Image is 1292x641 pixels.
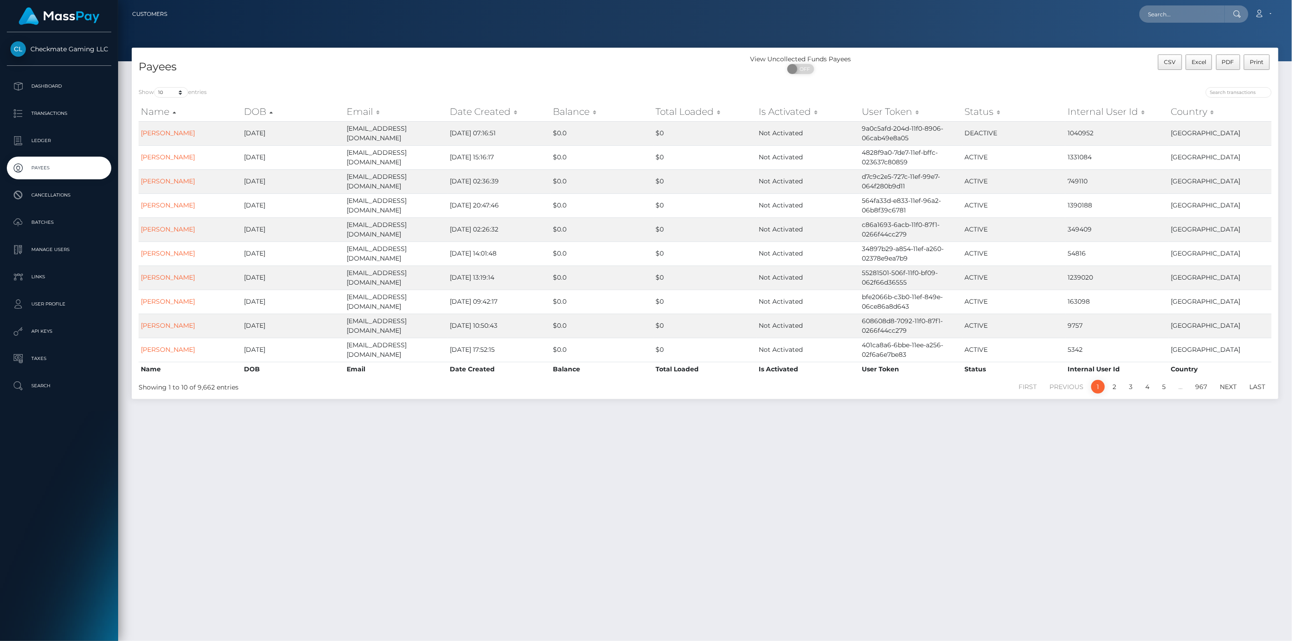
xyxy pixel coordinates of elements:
[1065,121,1168,145] td: 1040952
[654,314,757,338] td: $0
[551,314,654,338] td: $0.0
[242,103,345,121] th: DOB: activate to sort column descending
[10,161,108,175] p: Payees
[1108,380,1121,394] a: 2
[344,290,447,314] td: [EMAIL_ADDRESS][DOMAIN_NAME]
[7,238,111,261] a: Manage Users
[1168,314,1272,338] td: [GEOGRAPHIC_DATA]
[344,338,447,362] td: [EMAIL_ADDRESS][DOMAIN_NAME]
[344,266,447,290] td: [EMAIL_ADDRESS][DOMAIN_NAME]
[344,145,447,169] td: [EMAIL_ADDRESS][DOMAIN_NAME]
[756,145,860,169] td: Not Activated
[139,362,242,376] th: Name
[7,129,111,152] a: Ledger
[10,216,108,229] p: Batches
[10,270,108,284] p: Links
[1065,266,1168,290] td: 1239020
[7,45,111,53] span: Checkmate Gaming LLC
[654,290,757,314] td: $0
[1222,59,1234,65] span: PDF
[1065,169,1168,193] td: 749110
[1124,380,1138,394] a: 3
[10,379,108,393] p: Search
[756,103,860,121] th: Is Activated: activate to sort column ascending
[1168,217,1272,242] td: [GEOGRAPHIC_DATA]
[10,188,108,202] p: Cancellations
[141,177,195,185] a: [PERSON_NAME]
[551,193,654,217] td: $0.0
[1139,5,1225,23] input: Search...
[551,290,654,314] td: $0.0
[7,184,111,207] a: Cancellations
[10,297,108,311] p: User Profile
[860,314,963,338] td: 608608d8-7092-11f0-87f1-0266f44cc279
[139,59,698,75] h4: Payees
[344,217,447,242] td: [EMAIL_ADDRESS][DOMAIN_NAME]
[1158,54,1182,70] button: CSV
[654,266,757,290] td: $0
[756,266,860,290] td: Not Activated
[141,345,195,354] a: [PERSON_NAME]
[141,225,195,233] a: [PERSON_NAME]
[242,362,345,376] th: DOB
[7,102,111,125] a: Transactions
[1168,193,1272,217] td: [GEOGRAPHIC_DATA]
[654,338,757,362] td: $0
[344,103,447,121] th: Email: activate to sort column ascending
[10,41,26,57] img: Checkmate Gaming LLC
[1065,103,1168,121] th: Internal User Id: activate to sort column ascending
[1168,266,1272,290] td: [GEOGRAPHIC_DATA]
[963,266,1066,290] td: ACTIVE
[1091,380,1105,394] a: 1
[242,314,345,338] td: [DATE]
[1244,380,1270,394] a: Last
[242,266,345,290] td: [DATE]
[551,362,654,376] th: Balance
[1244,54,1270,70] button: Print
[141,153,195,161] a: [PERSON_NAME]
[1157,380,1171,394] a: 5
[344,242,447,266] td: [EMAIL_ADDRESS][DOMAIN_NAME]
[963,103,1066,121] th: Status: activate to sort column ascending
[7,320,111,343] a: API Keys
[242,338,345,362] td: [DATE]
[551,103,654,121] th: Balance: activate to sort column ascending
[1168,290,1272,314] td: [GEOGRAPHIC_DATA]
[551,266,654,290] td: $0.0
[963,193,1066,217] td: ACTIVE
[242,217,345,242] td: [DATE]
[654,103,757,121] th: Total Loaded: activate to sort column ascending
[860,362,963,376] th: User Token
[242,242,345,266] td: [DATE]
[963,338,1066,362] td: ACTIVE
[756,338,860,362] td: Not Activated
[963,314,1066,338] td: ACTIVE
[344,193,447,217] td: [EMAIL_ADDRESS][DOMAIN_NAME]
[756,217,860,242] td: Not Activated
[1168,103,1272,121] th: Country: activate to sort column ascending
[141,321,195,330] a: [PERSON_NAME]
[447,169,551,193] td: [DATE] 02:36:39
[141,249,195,257] a: [PERSON_NAME]
[860,103,963,121] th: User Token: activate to sort column ascending
[1190,380,1212,394] a: 967
[1168,145,1272,169] td: [GEOGRAPHIC_DATA]
[654,217,757,242] td: $0
[344,121,447,145] td: [EMAIL_ADDRESS][DOMAIN_NAME]
[7,75,111,98] a: Dashboard
[1168,242,1272,266] td: [GEOGRAPHIC_DATA]
[10,325,108,338] p: API Keys
[7,266,111,288] a: Links
[154,87,188,98] select: Showentries
[10,107,108,120] p: Transactions
[963,121,1066,145] td: DEACTIVE
[10,352,108,365] p: Taxes
[860,290,963,314] td: bfe2066b-c3b0-11ef-849e-06ce86a8d643
[242,121,345,145] td: [DATE]
[447,290,551,314] td: [DATE] 09:42:17
[963,362,1066,376] th: Status
[7,157,111,179] a: Payees
[1065,362,1168,376] th: Internal User Id
[860,266,963,290] td: 55281501-506f-11f0-bf09-062f66d36555
[1065,242,1168,266] td: 54816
